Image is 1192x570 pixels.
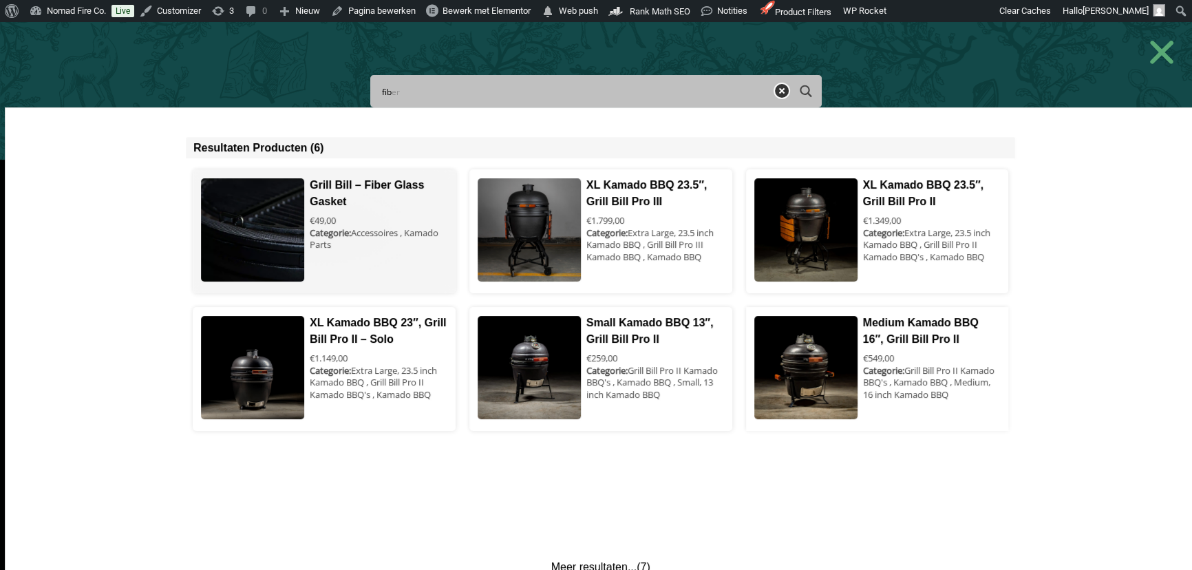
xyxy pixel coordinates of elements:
form: Search form [385,79,766,103]
a: Grill Bill – Fiber Glass Gasket [201,177,447,211]
img: Avatar of Fleur Wouterse [1153,4,1165,17]
span:  [541,2,555,21]
a: XL Kamado BBQ 23.5″, Grill Bill Pro III [478,177,724,211]
button: Search magnifier button [794,79,818,103]
a: Live [111,5,134,17]
span: Bewerk met Elementor [443,6,531,16]
span: [PERSON_NAME] [1083,6,1149,16]
a: XL Kamado BBQ 23″, Grill Bill Pro II – Solo [201,315,447,349]
a: XL Kamado BBQ 23.5″, Grill Bill Pro II [754,177,1001,211]
a: Medium Kamado BBQ 16″, Grill Bill Pro II [754,315,1001,349]
div: Resultaten Producten (6) [186,137,1015,158]
a: Small Kamado BBQ 13″, Grill Bill Pro II [478,315,724,349]
span: Rank Math SEO [630,6,690,17]
input: Search input [382,78,763,104]
a: Close [1145,36,1178,69]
